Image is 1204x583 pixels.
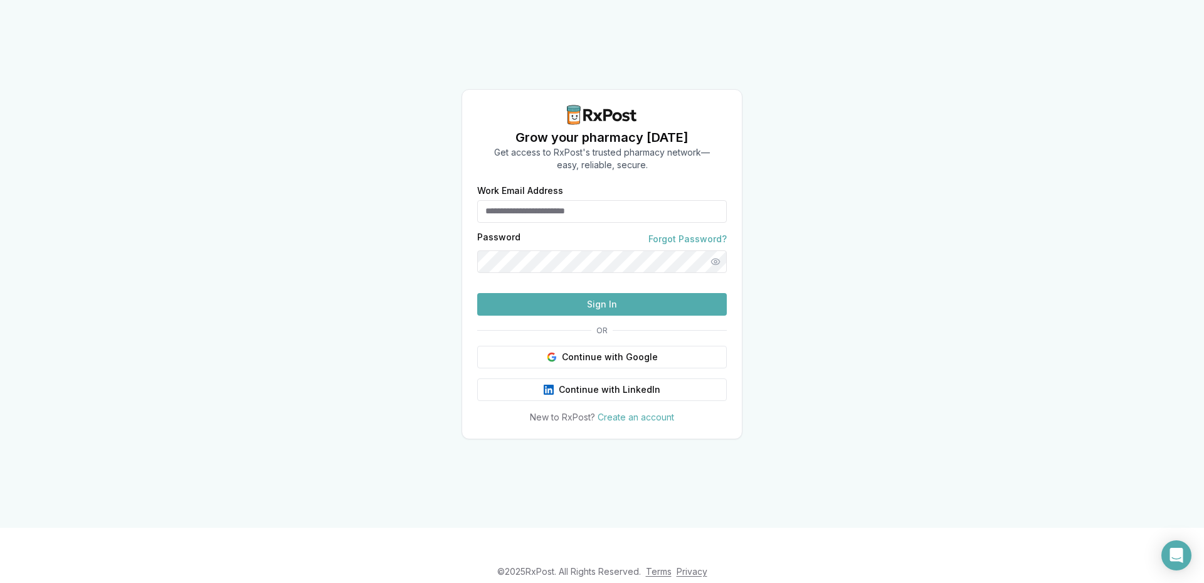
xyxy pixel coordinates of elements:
button: Sign In [477,293,727,316]
img: LinkedIn [544,385,554,395]
img: Google [547,352,557,362]
label: Password [477,233,520,245]
span: OR [591,326,613,336]
button: Continue with Google [477,346,727,368]
p: Get access to RxPost's trusted pharmacy network— easy, reliable, secure. [494,146,710,171]
button: Continue with LinkedIn [477,378,727,401]
div: Open Intercom Messenger [1161,540,1191,570]
a: Create an account [598,412,674,422]
a: Forgot Password? [648,233,727,245]
img: RxPost Logo [562,105,642,125]
a: Privacy [677,566,707,577]
h1: Grow your pharmacy [DATE] [494,129,710,146]
label: Work Email Address [477,186,727,195]
a: Terms [646,566,672,577]
button: Show password [704,250,727,273]
span: New to RxPost? [530,412,595,422]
